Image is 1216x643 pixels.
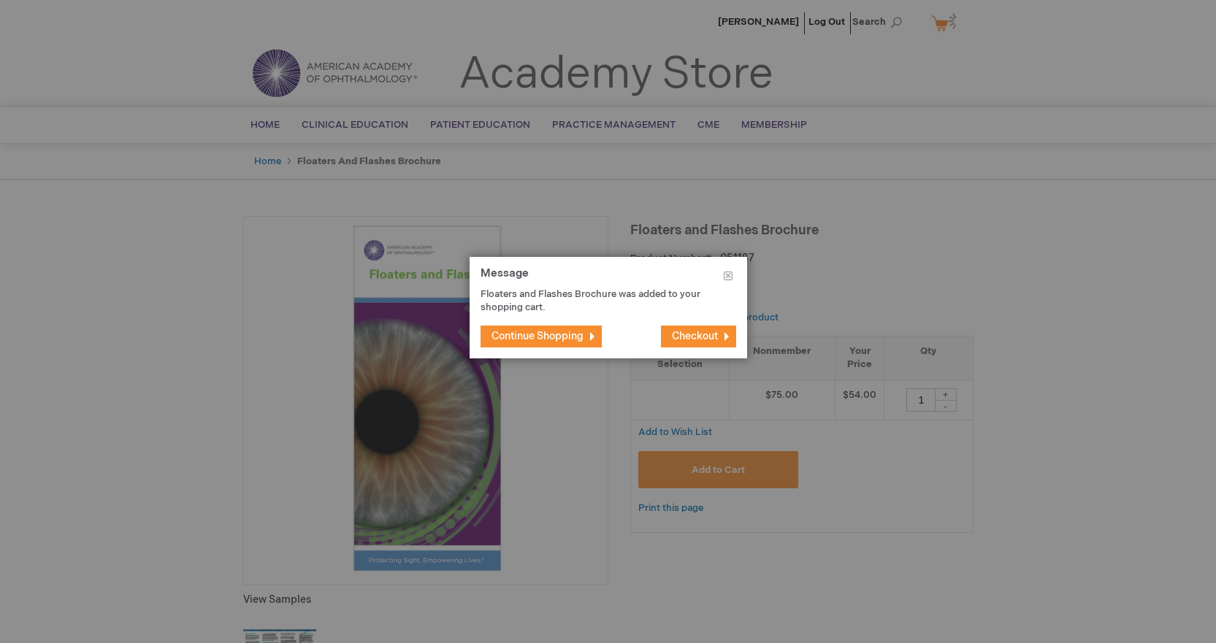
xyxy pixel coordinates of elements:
[661,326,736,347] button: Checkout
[672,330,718,342] span: Checkout
[481,288,714,315] p: Floaters and Flashes Brochure was added to your shopping cart.
[481,326,602,347] button: Continue Shopping
[492,330,584,342] span: Continue Shopping
[481,268,736,288] h1: Message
